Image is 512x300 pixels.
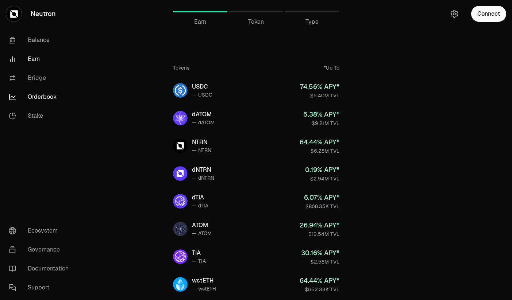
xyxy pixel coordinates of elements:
[248,17,264,26] span: Token
[167,243,345,270] a: TIATIA— TIA30.16% APY*$2.58M TVL
[300,276,339,286] div: 64.44 % APY*
[167,133,345,159] a: NTRNNTRN— NTRN64.44% APY*$6.28M TVL
[303,109,339,120] div: 5.38 % APY*
[301,248,339,258] div: 30.16 % APY*
[3,31,79,50] a: Balance
[192,91,212,98] div: — USDC
[192,193,208,202] div: dTIA
[173,249,188,264] img: TIA
[300,220,339,230] div: 26.94 % APY*
[194,17,206,26] span: Earn
[301,258,339,265] div: $2.58M TVL
[167,105,345,131] a: dATOMdATOM— dATOM5.38% APY*$9.21M TVL
[192,138,211,147] div: NTRN
[300,82,339,92] div: 74.56 % APY*
[167,188,345,214] a: dTIAdTIA— dTIA6.07% APY*$868.35K TVL
[300,286,339,293] div: $652.33K TVL
[173,111,188,125] img: dATOM
[192,110,215,119] div: dATOM
[192,82,212,91] div: USDC
[167,271,345,297] a: wstETHwstETH— wstETH64.44% APY*$652.33K TVL
[192,257,206,265] div: — TIA
[167,216,345,242] a: ATOMATOM— ATOM26.94% APY*$19.54M TVL
[3,240,79,259] a: Governance
[192,230,212,237] div: — ATOM
[167,77,345,104] a: USDCUSDC— USDC74.56% APY*$5.40M TVL
[3,69,79,87] a: Bridge
[3,87,79,106] a: Orderbook
[173,64,189,71] div: Tokens
[192,202,208,209] div: — dTIA
[324,64,339,71] div: *Up To
[173,166,188,181] img: dNTRN
[3,278,79,297] a: Support
[3,221,79,240] a: Ecosystem
[471,6,506,22] button: Connect
[192,165,214,174] div: dNTRN
[173,222,188,236] img: ATOM
[3,259,79,278] a: Documentation
[3,50,79,69] a: Earn
[192,174,214,182] div: — dNTRN
[305,165,339,175] div: 0.19 % APY*
[300,137,339,147] div: 64.44 % APY*
[300,147,339,155] div: $6.28M TVL
[300,92,339,99] div: $5.40M TVL
[192,249,206,257] div: TIA
[192,285,216,292] div: — wstETH
[173,3,227,20] a: Earn
[173,139,188,153] img: NTRN
[304,203,339,210] div: $868.35K TVL
[173,277,188,292] img: wstETH
[3,106,79,125] a: Stake
[303,120,339,127] div: $9.21M TVL
[173,83,188,98] img: USDC
[192,221,212,230] div: ATOM
[305,175,339,182] div: $2.94M TVL
[192,119,215,126] div: — dATOM
[300,230,339,238] div: $19.54M TVL
[304,192,339,203] div: 6.07 % APY*
[305,17,319,26] span: Type
[167,160,345,187] a: dNTRNdNTRN— dNTRN0.19% APY*$2.94M TVL
[192,147,211,154] div: — NTRN
[192,276,216,285] div: wstETH
[173,194,188,209] img: dTIA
